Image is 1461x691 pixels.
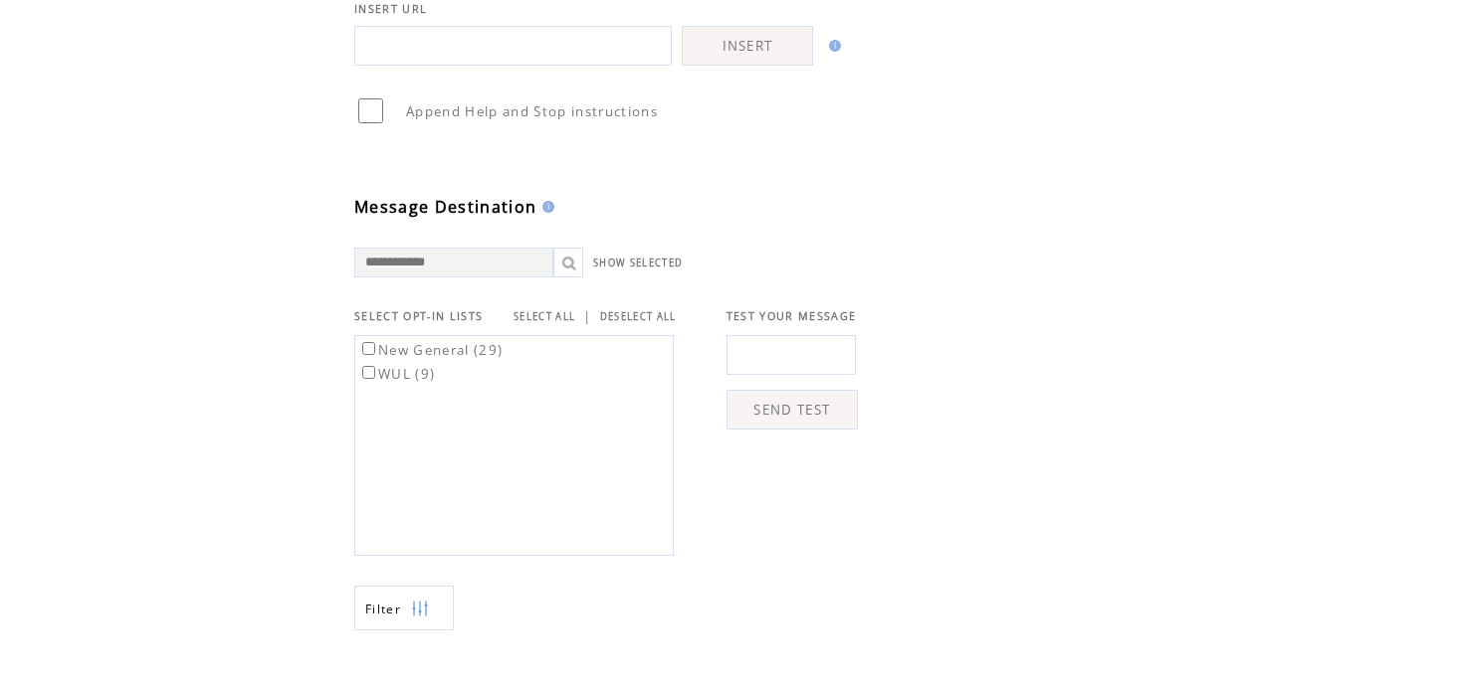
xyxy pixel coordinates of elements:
[536,201,554,213] img: help.gif
[358,365,435,383] label: WUL (9)
[358,341,503,359] label: New General (29)
[411,587,429,631] img: filters.png
[354,196,536,218] span: Message Destination
[727,390,858,430] a: SEND TEST
[354,309,483,323] span: SELECT OPT-IN LISTS
[593,257,683,269] a: SHOW SELECTED
[583,307,591,325] span: |
[362,342,375,355] input: New General (29)
[727,309,857,323] span: TEST YOUR MESSAGE
[354,586,454,630] a: Filter
[406,102,658,120] span: Append Help and Stop instructions
[682,26,813,66] a: INSERT
[354,2,427,16] span: INSERT URL
[823,40,841,52] img: help.gif
[514,310,575,323] a: SELECT ALL
[600,310,677,323] a: DESELECT ALL
[365,601,401,617] span: Show filters
[362,366,375,379] input: WUL (9)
